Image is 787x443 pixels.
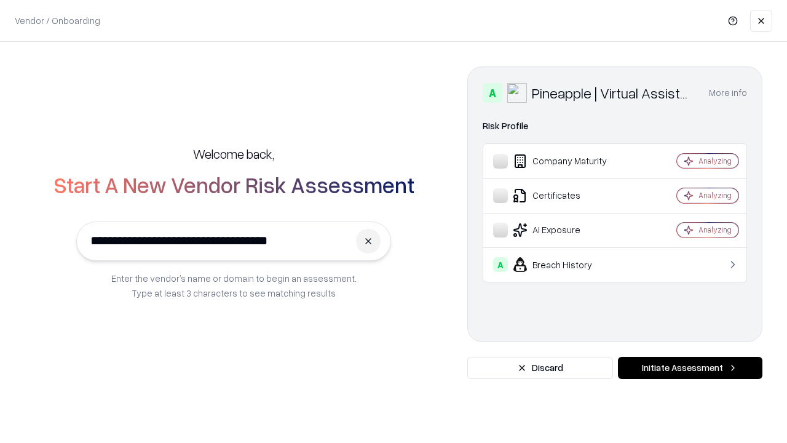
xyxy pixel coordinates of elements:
button: More info [709,82,747,104]
div: Analyzing [698,156,732,166]
div: Company Maturity [493,154,640,169]
div: Risk Profile [483,119,747,134]
p: Vendor / Onboarding [15,14,100,27]
button: Initiate Assessment [618,357,762,379]
div: AI Exposure [493,223,640,237]
div: Certificates [493,188,640,203]
div: Analyzing [698,225,732,235]
div: Pineapple | Virtual Assistant Agency [532,83,694,103]
h2: Start A New Vendor Risk Assessment [53,172,414,197]
div: Analyzing [698,190,732,201]
div: A [493,257,508,272]
button: Discard [467,357,613,379]
p: Enter the vendor’s name or domain to begin an assessment. Type at least 3 characters to see match... [111,271,357,300]
div: Breach History [493,257,640,272]
div: A [483,83,502,103]
h5: Welcome back, [193,145,274,162]
img: Pineapple | Virtual Assistant Agency [507,83,527,103]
